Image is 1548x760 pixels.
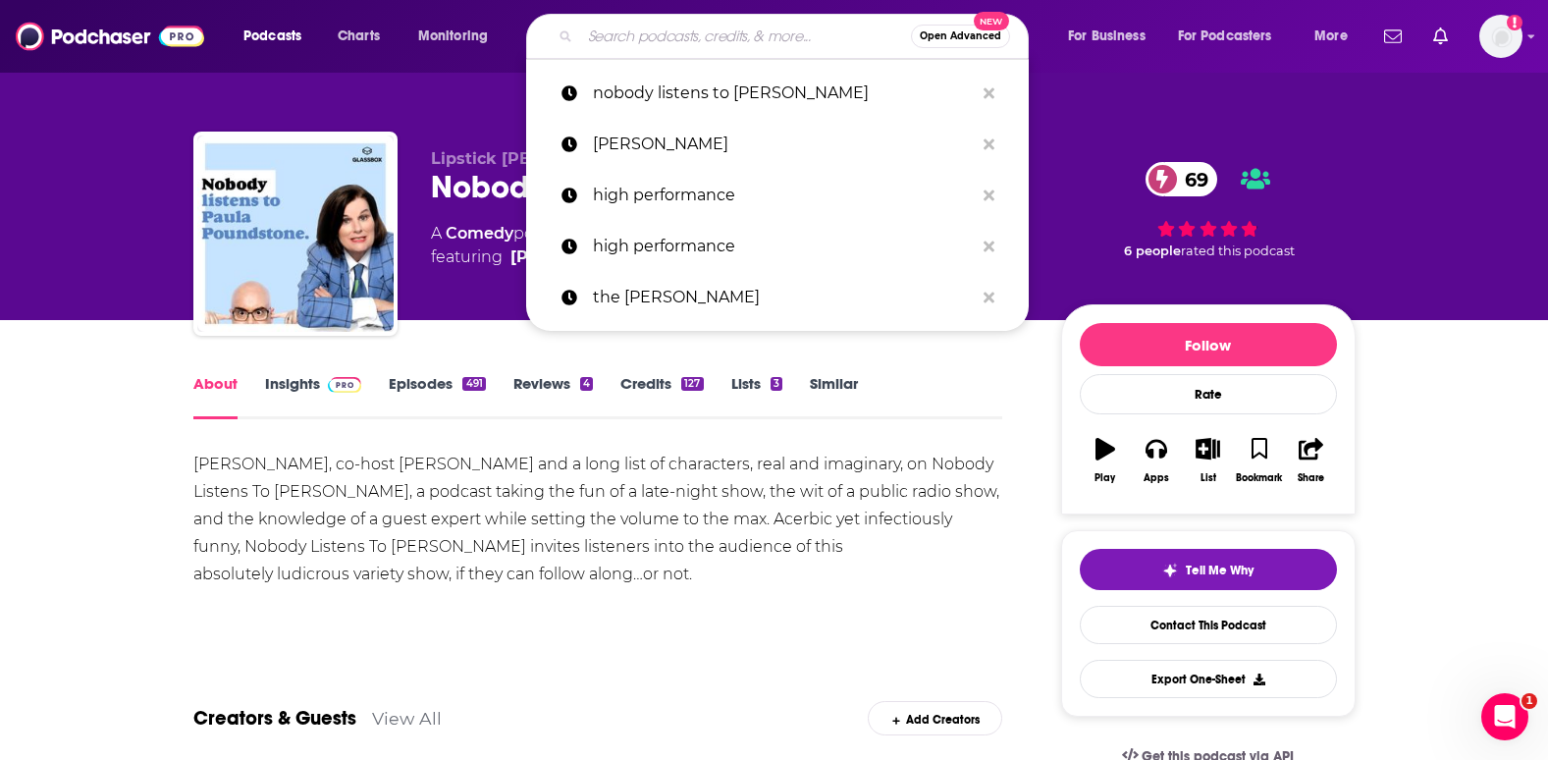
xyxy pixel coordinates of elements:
a: Creators & Guests [193,706,356,731]
p: isabel brown [593,119,974,170]
a: Show notifications dropdown [1376,20,1410,53]
button: Export One-Sheet [1080,660,1337,698]
button: open menu [230,21,327,52]
a: InsightsPodchaser Pro [265,374,362,419]
span: Lipstick [PERSON_NAME], Inc. & Glassbox Media [431,149,830,168]
a: Credits127 [620,374,703,419]
a: About [193,374,238,419]
div: 491 [462,377,485,391]
div: Apps [1144,472,1169,484]
svg: Add a profile image [1507,15,1522,30]
span: More [1314,23,1348,50]
span: For Business [1068,23,1146,50]
span: Podcasts [243,23,301,50]
span: rated this podcast [1181,244,1295,258]
span: 6 people [1124,244,1181,258]
p: nobody listens to paula poundstone [593,68,974,119]
div: [PERSON_NAME], co-host [PERSON_NAME] and a long list of characters, real and imaginary, on Nobody... [193,451,1003,588]
div: Play [1094,472,1115,484]
div: Rate [1080,374,1337,414]
div: Share [1298,472,1324,484]
img: Nobody Listens to Paula Poundstone [197,136,394,332]
img: tell me why sparkle [1162,563,1178,578]
button: tell me why sparkleTell Me Why [1080,549,1337,590]
button: Apps [1131,425,1182,496]
img: Podchaser - Follow, Share and Rate Podcasts [16,18,204,55]
button: Show profile menu [1479,15,1522,58]
a: high performance [526,170,1029,221]
p: high performance [593,170,974,221]
div: Bookmark [1236,472,1282,484]
a: high performance [526,221,1029,272]
button: Bookmark [1234,425,1285,496]
a: View All [372,708,442,729]
p: high performance [593,221,974,272]
span: Open Advanced [920,31,1001,41]
div: 127 [681,377,703,391]
button: Share [1285,425,1336,496]
span: featuring [431,245,996,269]
button: open menu [1165,21,1301,52]
span: Charts [338,23,380,50]
div: List [1201,472,1216,484]
span: 1 [1521,693,1537,709]
button: open menu [404,21,513,52]
div: A podcast [431,222,996,269]
a: Adam Felber [510,245,651,269]
div: 69 6 peoplerated this podcast [1061,149,1356,271]
a: Episodes491 [389,374,485,419]
span: For Podcasters [1178,23,1272,50]
span: Monitoring [418,23,488,50]
div: Search podcasts, credits, & more... [545,14,1047,59]
a: Similar [810,374,858,419]
a: Show notifications dropdown [1425,20,1456,53]
button: open menu [1054,21,1170,52]
a: Charts [325,21,392,52]
span: Logged in as xan.giglio [1479,15,1522,58]
span: Tell Me Why [1186,563,1254,578]
div: Add Creators [868,701,1002,735]
a: Reviews4 [513,374,593,419]
input: Search podcasts, credits, & more... [580,21,911,52]
a: the [PERSON_NAME] [526,272,1029,323]
iframe: Intercom live chat [1481,693,1528,740]
img: User Profile [1479,15,1522,58]
button: Open AdvancedNew [911,25,1010,48]
a: Contact This Podcast [1080,606,1337,644]
img: Podchaser Pro [328,377,362,393]
div: 3 [771,377,782,391]
a: [PERSON_NAME] [526,119,1029,170]
span: New [974,12,1009,30]
a: nobody listens to [PERSON_NAME] [526,68,1029,119]
a: Lists3 [731,374,782,419]
a: Comedy [446,224,513,243]
button: List [1182,425,1233,496]
a: 69 [1146,162,1218,196]
button: Play [1080,425,1131,496]
span: 69 [1165,162,1218,196]
p: the clark howard [593,272,974,323]
button: Follow [1080,323,1337,366]
div: 4 [580,377,593,391]
button: open menu [1301,21,1372,52]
